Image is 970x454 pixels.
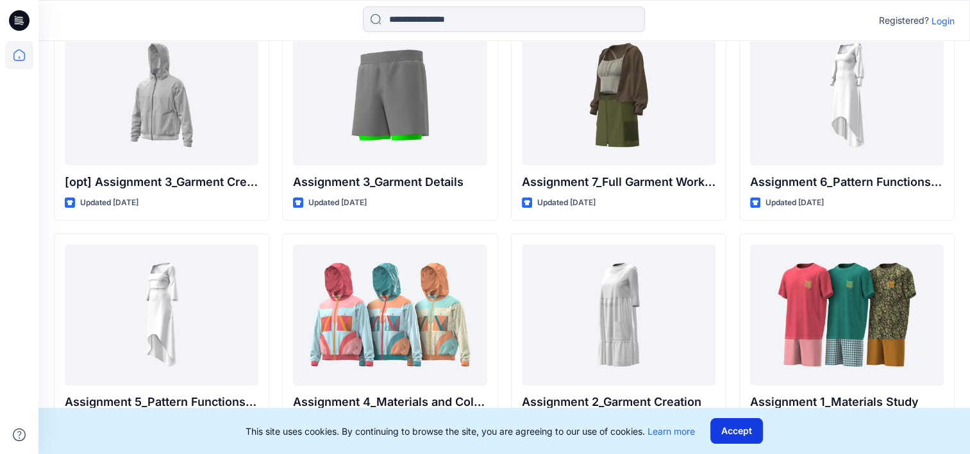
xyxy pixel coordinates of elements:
[246,425,695,438] p: This site uses cookies. By continuing to browse the site, you are agreeing to our use of cookies.
[293,173,487,191] p: Assignment 3_Garment Details
[710,418,763,444] button: Accept
[80,196,138,210] p: Updated [DATE]
[750,24,944,165] a: Assignment 6_Pattern Functions Pt.2
[765,196,824,210] p: Updated [DATE]
[65,24,258,165] a: [opt] Assignment 3_Garment Creation Details
[750,173,944,191] p: Assignment 6_Pattern Functions Pt.2
[932,14,955,28] p: Login
[65,173,258,191] p: [opt] Assignment 3_Garment Creation Details
[648,426,695,437] a: Learn more
[522,24,715,165] a: Assignment 7_Full Garment Workflow
[537,196,596,210] p: Updated [DATE]
[65,393,258,411] p: Assignment 5_Pattern Functions Pt.1
[293,24,487,165] a: Assignment 3_Garment Details
[879,13,929,28] p: Registered?
[522,173,715,191] p: Assignment 7_Full Garment Workflow
[750,393,944,411] p: Assignment 1_Materials Study
[750,244,944,385] a: Assignment 1_Materials Study
[522,244,715,385] a: Assignment 2_Garment Creation
[308,196,367,210] p: Updated [DATE]
[522,393,715,411] p: Assignment 2_Garment Creation
[65,244,258,385] a: Assignment 5_Pattern Functions Pt.1
[293,393,487,411] p: Assignment 4_Materials and Colorways
[293,244,487,385] a: Assignment 4_Materials and Colorways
